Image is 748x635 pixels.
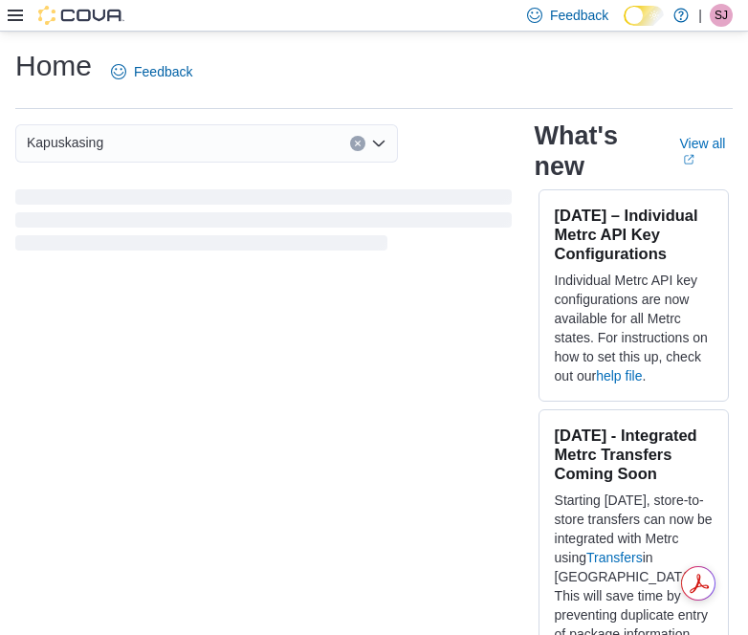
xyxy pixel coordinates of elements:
p: Individual Metrc API key configurations are now available for all Metrc states. For instructions ... [555,271,713,385]
a: Transfers [586,550,643,565]
h3: [DATE] - Integrated Metrc Transfers Coming Soon [555,426,713,483]
h2: What's new [535,120,657,182]
h3: [DATE] – Individual Metrc API Key Configurations [555,206,713,263]
span: Feedback [134,62,192,81]
button: Open list of options [371,136,386,151]
input: Dark Mode [624,6,664,26]
span: Dark Mode [624,26,625,27]
button: Clear input [350,136,365,151]
p: | [698,4,702,27]
a: Feedback [103,53,200,91]
svg: External link [683,154,694,165]
a: View allExternal link [679,136,733,166]
span: SJ [715,4,728,27]
a: help file [596,368,642,383]
span: Loading [15,193,512,254]
h1: Home [15,47,92,85]
span: Feedback [550,6,608,25]
img: Cova [38,6,124,25]
div: Shaunelle Jean [710,4,733,27]
span: Kapuskasing [27,131,103,154]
